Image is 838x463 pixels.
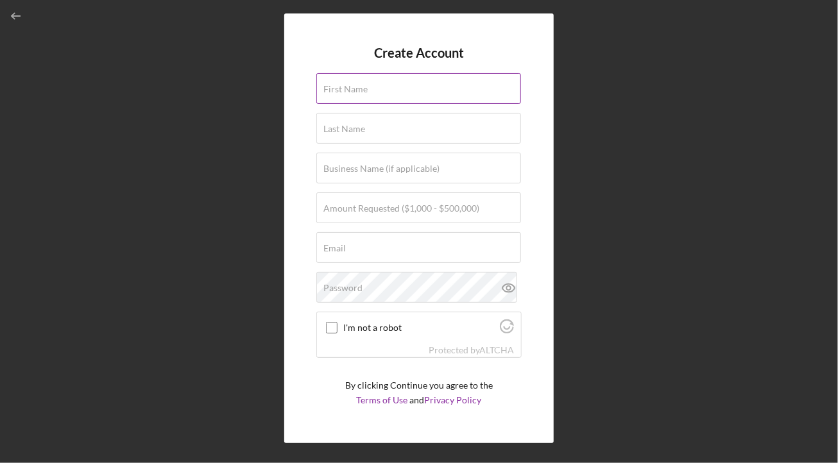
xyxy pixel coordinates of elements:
[344,323,496,333] label: I'm not a robot
[323,203,479,214] label: Amount Requested ($1,000 - $500,000)
[345,378,493,407] p: By clicking Continue you agree to the and
[323,243,346,253] label: Email
[357,394,408,405] a: Terms of Use
[323,124,365,134] label: Last Name
[374,46,464,60] h4: Create Account
[323,84,368,94] label: First Name
[323,283,363,293] label: Password
[500,324,514,335] a: Visit Altcha.org
[425,394,482,405] a: Privacy Policy
[479,344,514,355] a: Visit Altcha.org
[323,164,440,174] label: Business Name (if applicable)
[429,345,514,355] div: Protected by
